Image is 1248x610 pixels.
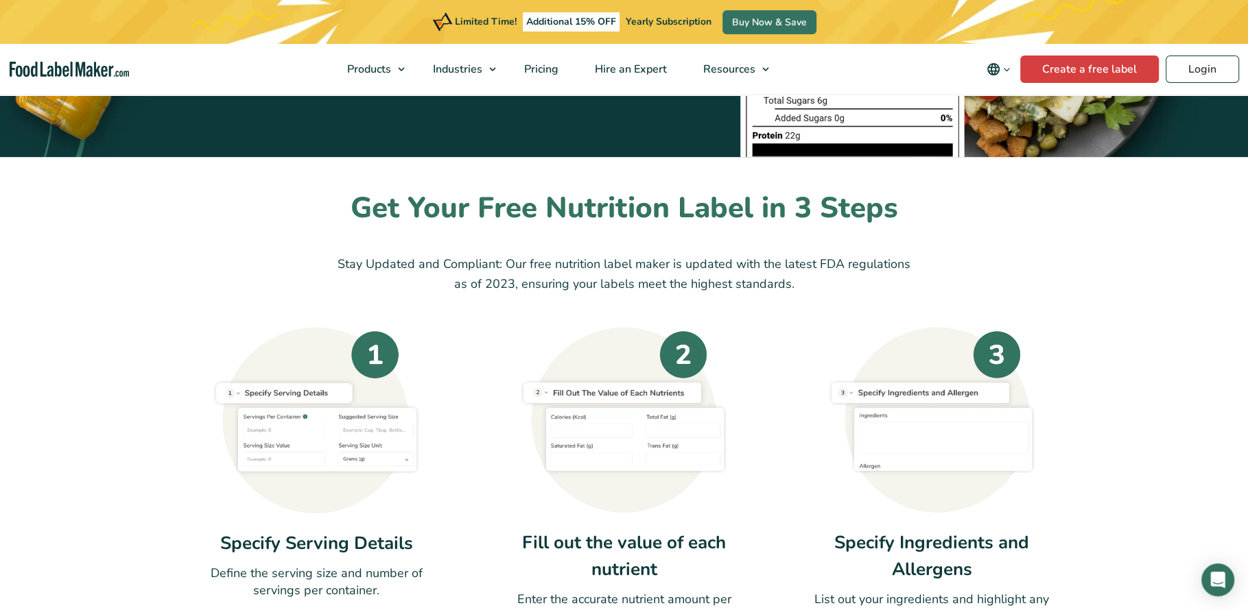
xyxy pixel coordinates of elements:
h3: Specify Serving Details [196,530,436,557]
div: Open Intercom Messenger [1201,563,1234,596]
p: Define the serving size and number of servings per container. [196,565,436,599]
span: Industries [429,62,484,77]
img: Screenshot of the serving size input panel on Food Label Maker [213,327,419,513]
a: Buy Now & Save [722,10,816,34]
a: Resources [685,44,776,95]
span: Hire an Expert [591,62,668,77]
span: Limited Time! [455,15,517,28]
span: Yearly Subscription [626,15,711,28]
img: Screenshot of the nutrient value input panel on Food Label Maker [521,327,727,513]
h3: Specify Ingredients and Allergens [812,529,1052,583]
button: Change language [977,56,1020,83]
p: Stay Updated and Compliant: Our free nutrition label maker is updated with the latest FDA regulat... [335,254,913,294]
span: Additional 15% OFF [523,12,620,32]
a: Login [1166,56,1239,83]
h2: Get Your Free Nutrition Label in 3 Steps [175,190,1074,228]
a: Pricing [506,44,574,95]
h3: Fill out the value of each nutrient [504,529,744,583]
a: Hire an Expert [577,44,682,95]
a: Create a free label [1020,56,1159,83]
span: Products [343,62,392,77]
img: Screenshot of the ingredients and allergen input panel on Food Label Maker [829,327,1035,513]
span: Resources [699,62,757,77]
span: Pricing [520,62,560,77]
a: Industries [415,44,503,95]
a: Products [329,44,412,95]
a: Food Label Maker homepage [10,62,129,77]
